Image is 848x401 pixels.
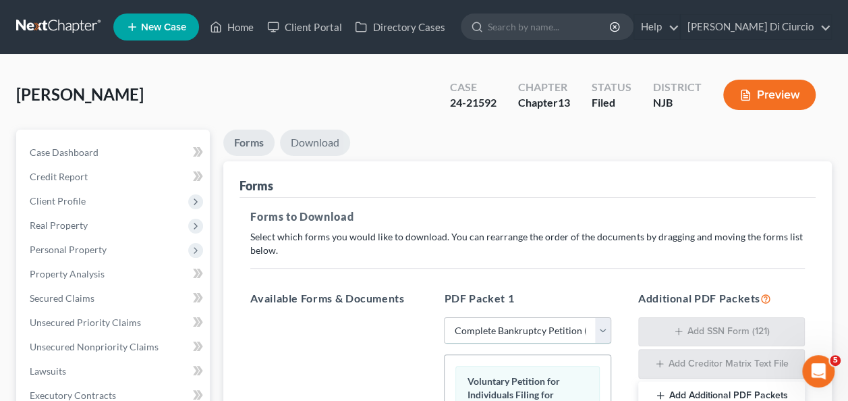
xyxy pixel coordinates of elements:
[203,15,260,39] a: Home
[30,171,88,182] span: Credit Report
[30,146,98,158] span: Case Dashboard
[30,268,105,279] span: Property Analysis
[634,15,679,39] a: Help
[30,219,88,231] span: Real Property
[250,209,805,225] h5: Forms to Download
[558,96,570,109] span: 13
[830,355,841,366] span: 5
[280,130,350,156] a: Download
[250,230,805,257] p: Select which forms you would like to download. You can rearrange the order of the documents by dr...
[16,84,144,104] span: [PERSON_NAME]
[223,130,275,156] a: Forms
[30,195,86,207] span: Client Profile
[450,80,497,95] div: Case
[592,80,631,95] div: Status
[638,290,805,306] h5: Additional PDF Packets
[518,95,570,111] div: Chapter
[250,290,417,306] h5: Available Forms & Documents
[19,359,210,383] a: Lawsuits
[723,80,816,110] button: Preview
[260,15,348,39] a: Client Portal
[802,355,835,387] iframe: Intercom live chat
[30,292,94,304] span: Secured Claims
[19,286,210,311] a: Secured Claims
[19,335,210,359] a: Unsecured Nonpriority Claims
[348,15,451,39] a: Directory Cases
[681,15,831,39] a: [PERSON_NAME] Di Ciurcio
[518,80,570,95] div: Chapter
[30,390,116,401] span: Executory Contracts
[444,290,611,306] h5: PDF Packet 1
[19,262,210,286] a: Property Analysis
[592,95,631,111] div: Filed
[19,311,210,335] a: Unsecured Priority Claims
[488,14,611,39] input: Search by name...
[30,244,107,255] span: Personal Property
[19,140,210,165] a: Case Dashboard
[653,95,702,111] div: NJB
[653,80,702,95] div: District
[450,95,497,111] div: 24-21592
[638,349,805,379] button: Add Creditor Matrix Text File
[30,341,159,352] span: Unsecured Nonpriority Claims
[30,317,141,328] span: Unsecured Priority Claims
[239,178,273,194] div: Forms
[141,22,186,32] span: New Case
[19,165,210,189] a: Credit Report
[638,317,805,347] button: Add SSN Form (121)
[30,365,66,377] span: Lawsuits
